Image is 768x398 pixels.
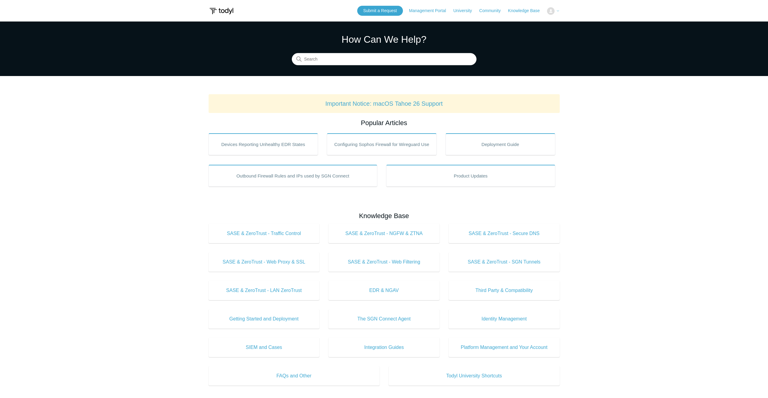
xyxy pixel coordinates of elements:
a: SASE & ZeroTrust - Secure DNS [449,224,560,243]
img: Todyl Support Center Help Center home page [209,5,234,17]
span: SASE & ZeroTrust - LAN ZeroTrust [218,287,311,294]
span: FAQs and Other [218,372,371,380]
a: Deployment Guide [446,133,555,155]
span: The SGN Connect Agent [338,315,430,323]
span: SASE & ZeroTrust - NGFW & ZTNA [338,230,430,237]
a: Configuring Sophos Firewall for Wireguard Use [327,133,437,155]
a: Submit a Request [357,6,403,16]
a: Knowledge Base [508,8,546,14]
a: EDR & NGAV [328,281,440,300]
a: Third Party & Compatibility [449,281,560,300]
a: University [453,8,478,14]
a: SIEM and Cases [209,338,320,357]
a: FAQs and Other [209,366,380,386]
a: Integration Guides [328,338,440,357]
a: Platform Management and Your Account [449,338,560,357]
a: Product Updates [386,165,555,187]
a: Community [479,8,507,14]
span: SASE & ZeroTrust - Secure DNS [458,230,551,237]
a: SASE & ZeroTrust - Traffic Control [209,224,320,243]
a: Identity Management [449,309,560,329]
a: The SGN Connect Agent [328,309,440,329]
span: EDR & NGAV [338,287,430,294]
span: SASE & ZeroTrust - Web Proxy & SSL [218,258,311,266]
a: Getting Started and Deployment [209,309,320,329]
a: Todyl University Shortcuts [389,366,560,386]
span: SASE & ZeroTrust - SGN Tunnels [458,258,551,266]
a: SASE & ZeroTrust - LAN ZeroTrust [209,281,320,300]
span: SIEM and Cases [218,344,311,351]
span: Getting Started and Deployment [218,315,311,323]
h2: Knowledge Base [209,211,560,221]
span: Platform Management and Your Account [458,344,551,351]
a: SASE & ZeroTrust - Web Proxy & SSL [209,252,320,272]
a: Management Portal [409,8,452,14]
input: Search [292,53,476,65]
a: SASE & ZeroTrust - NGFW & ZTNA [328,224,440,243]
span: Identity Management [458,315,551,323]
a: Devices Reporting Unhealthy EDR States [209,133,318,155]
span: Todyl University Shortcuts [398,372,551,380]
span: Integration Guides [338,344,430,351]
h1: How Can We Help? [292,32,476,47]
span: SASE & ZeroTrust - Web Filtering [338,258,430,266]
a: Important Notice: macOS Tahoe 26 Support [325,100,443,107]
a: Outbound Firewall Rules and IPs used by SGN Connect [209,165,377,187]
h2: Popular Articles [209,118,560,128]
a: SASE & ZeroTrust - Web Filtering [328,252,440,272]
span: SASE & ZeroTrust - Traffic Control [218,230,311,237]
span: Third Party & Compatibility [458,287,551,294]
a: SASE & ZeroTrust - SGN Tunnels [449,252,560,272]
